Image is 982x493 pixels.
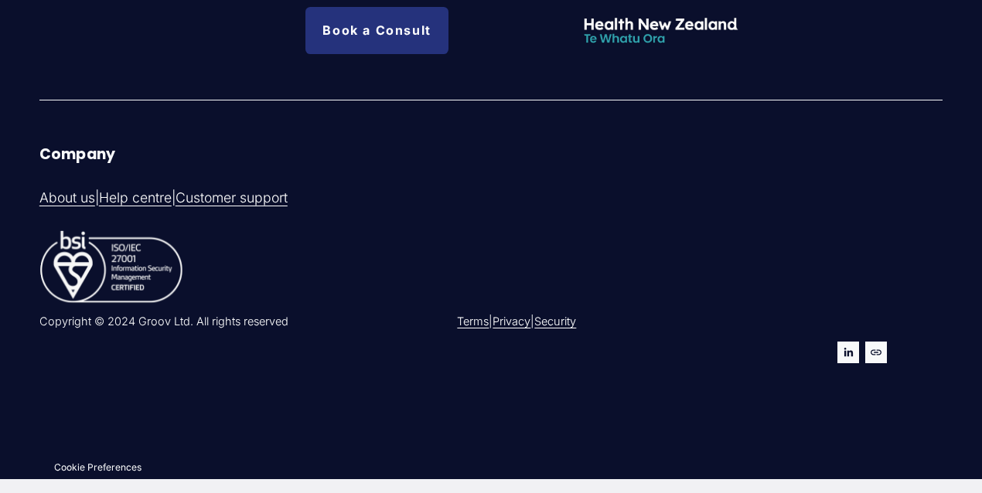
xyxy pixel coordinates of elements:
[46,456,149,479] section: Manage previously selected cookie options
[534,314,576,329] a: Security
[865,342,887,363] a: URL
[305,7,449,54] a: Book a Consult
[457,314,752,329] p: | |
[457,314,489,329] a: Terms
[39,189,95,208] a: About us
[39,189,487,208] p: | |
[39,144,115,165] strong: Company
[39,314,487,329] p: Copyright © 2024 Groov Ltd. All rights reserved
[54,461,142,473] button: Cookie Preferences
[837,342,859,363] a: LinkedIn
[99,189,172,208] a: Help centre
[176,189,288,208] a: Customer support
[493,314,530,329] a: Privacy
